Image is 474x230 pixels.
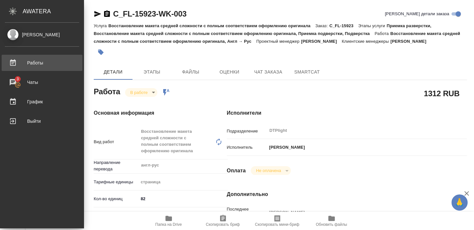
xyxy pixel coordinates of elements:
[256,39,301,44] p: Проектный менеджер
[108,23,315,28] p: Восстановление макета средней сложности с полным соответствием оформлению оригинала
[390,39,431,44] p: [PERSON_NAME]
[315,23,329,28] p: Заказ:
[13,76,23,82] span: 3
[251,166,290,175] div: В работе
[175,68,206,76] span: Файлы
[5,116,79,126] div: Выйти
[2,113,82,129] a: Выйти
[94,10,101,18] button: Скопировать ссылку для ЯМессенджера
[301,39,342,44] p: [PERSON_NAME]
[358,23,387,28] p: Этапы услуги
[155,222,182,227] span: Папка на Drive
[94,139,138,145] p: Вид работ
[227,206,267,219] p: Последнее изменение
[196,212,250,230] button: Скопировать бриф
[5,97,79,107] div: График
[424,88,459,99] h2: 1312 RUB
[316,222,347,227] span: Обновить файлы
[125,88,157,97] div: В работе
[374,31,390,36] p: Работа
[2,55,82,71] a: Работы
[2,94,82,110] a: График
[113,9,186,18] a: C_FL-15923-WK-003
[291,68,322,76] span: SmartCat
[94,45,108,59] button: Добавить тэг
[250,212,304,230] button: Скопировать мини-бриф
[5,77,79,87] div: Чаты
[329,23,358,28] p: C_FL-15923
[206,222,240,227] span: Скопировать бриф
[385,11,449,17] span: [PERSON_NAME] детали заказа
[94,23,108,28] p: Услуга
[103,10,111,18] button: Скопировать ссылку
[138,177,228,188] div: страница
[255,222,299,227] span: Скопировать мини-бриф
[5,31,79,38] div: [PERSON_NAME]
[253,68,284,76] span: Чат заказа
[451,194,468,211] button: 🙏
[5,58,79,68] div: Работы
[23,5,84,18] div: AWATERA
[304,212,359,230] button: Обновить файлы
[94,196,138,202] p: Кол-во единиц
[136,68,167,76] span: Этапы
[254,168,283,173] button: Не оплачена
[227,144,267,151] p: Исполнитель
[94,159,138,172] p: Направление перевода
[267,144,305,151] p: [PERSON_NAME]
[214,68,245,76] span: Оценки
[142,212,196,230] button: Папка на Drive
[138,194,228,203] input: ✎ Введи что-нибудь
[138,210,228,221] div: Юридическая/Финансовая
[227,109,467,117] h4: Исполнители
[227,190,467,198] h4: Дополнительно
[94,109,201,117] h4: Основная информация
[98,68,129,76] span: Детали
[2,74,82,90] a: 3Чаты
[267,208,447,217] input: Пустое поле
[454,196,465,209] span: 🙏
[342,39,390,44] p: Клиентские менеджеры
[227,128,267,134] p: Подразделение
[94,179,138,185] p: Тарифные единицы
[227,167,246,175] h4: Оплата
[128,90,150,95] button: В работе
[94,85,120,97] h2: Работа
